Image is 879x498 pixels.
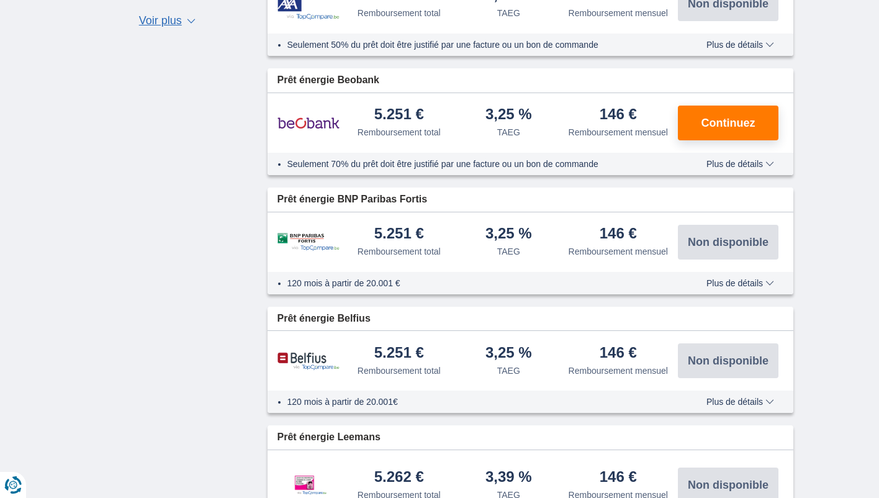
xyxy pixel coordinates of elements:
div: 5.251 € [374,345,424,362]
div: TAEG [497,7,520,19]
li: 120 mois à partir de 20.001€ [287,396,670,408]
button: Continuez [678,106,778,140]
div: Remboursement mensuel [569,126,668,138]
button: Plus de détails [697,159,783,169]
div: Remboursement total [358,7,441,19]
span: Plus de détails [706,397,774,406]
div: 146 € [600,345,637,362]
img: pret personnel BNP Paribas Fortis [277,233,340,251]
span: Voir plus [139,13,182,29]
div: Remboursement mensuel [569,245,668,258]
div: Remboursement total [358,245,441,258]
span: Plus de détails [706,160,774,168]
span: Continuez [701,117,755,129]
span: Non disponible [688,479,769,491]
button: Plus de détails [697,397,783,407]
span: Plus de détails [706,40,774,49]
div: 146 € [600,226,637,243]
span: Non disponible [688,355,769,366]
div: 3,25 % [485,107,532,124]
div: 3,25 % [485,226,532,243]
button: Plus de détails [697,278,783,288]
li: 120 mois à partir de 20.001 € [287,277,670,289]
button: Non disponible [678,225,778,260]
button: Non disponible [678,343,778,378]
li: Seulement 70% du prêt doit être justifié par une facture ou un bon de commande [287,158,670,170]
img: pret personnel Beobank [277,107,340,138]
span: Prêt énergie Belfius [277,312,371,326]
div: 5.251 € [374,226,424,243]
span: Prêt énergie BNP Paribas Fortis [277,192,428,207]
span: Non disponible [688,237,769,248]
img: pret personnel Belfius [277,352,340,370]
div: Remboursement mensuel [569,364,668,377]
span: Prêt énergie Beobank [277,73,380,88]
div: TAEG [497,126,520,138]
div: 5.251 € [374,107,424,124]
div: TAEG [497,245,520,258]
div: 146 € [600,107,637,124]
span: ▼ [187,19,196,24]
li: Seulement 50% du prêt doit être justifié par une facture ou un bon de commande [287,38,670,51]
button: Voir plus ▼ [135,12,199,30]
div: TAEG [497,364,520,377]
div: Remboursement total [358,364,441,377]
div: 5.262 € [374,469,424,486]
div: 146 € [600,469,637,486]
div: 3,25 % [485,345,532,362]
span: Plus de détails [706,279,774,287]
span: Prêt énergie Leemans [277,430,381,445]
div: Remboursement total [358,126,441,138]
div: 3,39 % [485,469,532,486]
div: Remboursement mensuel [569,7,668,19]
button: Plus de détails [697,40,783,50]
